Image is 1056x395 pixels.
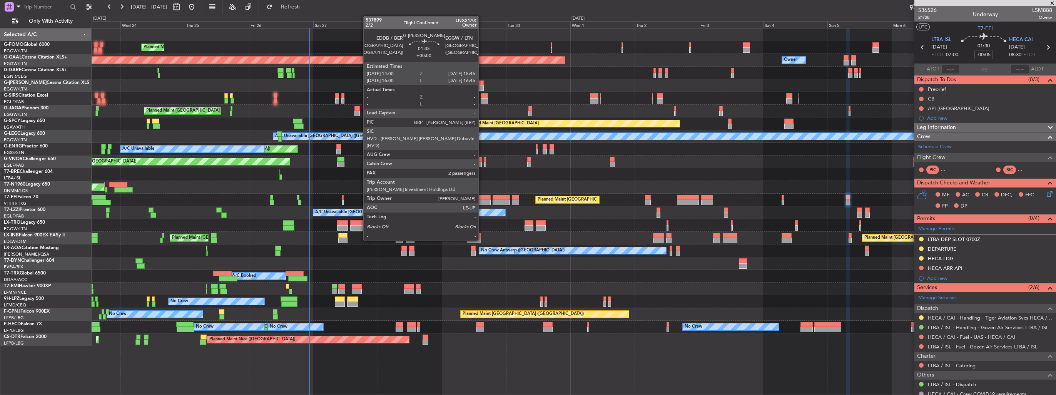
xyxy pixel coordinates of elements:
[4,213,24,219] a: EGLF/FAB
[4,328,24,333] a: LFPB/LBG
[4,322,21,326] span: F-HECD
[982,191,988,199] span: CR
[763,21,827,28] div: Sat 4
[1018,166,1035,173] div: - -
[131,3,167,10] span: [DATE] - [DATE]
[4,233,65,238] a: LX-INBFalcon 900EX EASy II
[973,10,998,18] div: Underway
[4,162,24,168] a: EGLF/FAB
[263,1,309,13] button: Refresh
[827,21,892,28] div: Sun 5
[4,61,27,67] a: EGGW/LTN
[4,106,48,110] a: G-JAGAPhenom 300
[4,277,27,283] a: DGAA/ACC
[1009,44,1025,51] span: [DATE]
[465,118,539,129] div: Planned Maint [GEOGRAPHIC_DATA]
[4,208,45,212] a: T7-LZZIPraetor 600
[4,315,24,321] a: LFPB/LBG
[4,112,27,117] a: EGGW/LTN
[315,207,440,218] div: A/C Unavailable [GEOGRAPHIC_DATA] ([GEOGRAPHIC_DATA])
[928,334,1015,340] a: HECA / CAI - Fuel - UAS - HECA / CAI
[927,65,939,73] span: ATOT
[917,214,935,223] span: Permits
[941,166,958,173] div: - -
[685,321,702,333] div: No Crew
[4,55,67,60] a: G-GAALCessna Citation XLS+
[1028,283,1039,291] span: (2/6)
[928,236,980,243] div: LTBA DEP SLOT 0700Z
[917,179,990,187] span: Dispatch Checks and Weather
[4,42,50,47] a: G-FOMOGlobal 6000
[4,48,27,54] a: EGGW/LTN
[928,246,956,252] div: DEPARTURE
[928,265,962,271] div: HECA ARR API
[928,381,976,388] a: LTBA / ISL - Dispatch
[931,36,951,44] span: LTBA ISL
[98,334,137,345] div: Planned Maint Sofia
[892,21,956,28] div: Mon 6
[398,219,520,231] div: Planned Maint [GEOGRAPHIC_DATA] ([GEOGRAPHIC_DATA])
[1025,191,1034,199] span: FFC
[4,119,45,123] a: G-SPCYLegacy 650
[4,201,27,206] a: VHHH/HKG
[414,92,535,104] div: Planned Maint [GEOGRAPHIC_DATA] ([GEOGRAPHIC_DATA])
[961,203,967,210] span: DP
[249,21,313,28] div: Fri 26
[4,309,20,314] span: F-GPNJ
[1028,75,1039,84] span: (0/3)
[635,21,699,28] div: Thu 2
[918,225,956,233] a: Manage Permits
[4,220,45,225] a: LX-TROLegacy 650
[917,75,956,84] span: Dispatch To-Dos
[917,352,936,361] span: Charter
[916,23,930,30] button: UTC
[571,15,585,22] div: [DATE]
[172,232,293,244] div: Planned Maint [GEOGRAPHIC_DATA] ([GEOGRAPHIC_DATA])
[23,1,68,13] input: Trip Number
[4,169,53,174] a: T7-BREChallenger 604
[120,21,185,28] div: Wed 24
[4,68,22,72] span: G-GARE
[699,21,763,28] div: Fri 3
[4,182,25,187] span: T7-N1960
[931,51,944,59] span: ETOT
[926,166,939,174] div: PIC
[4,80,47,85] span: G-[PERSON_NAME]
[977,42,990,50] span: 01:30
[4,68,67,72] a: G-GARECessna Citation XLS+
[918,6,937,14] span: 536526
[918,14,937,21] span: 21/28
[378,21,442,28] div: Sun 28
[4,220,20,225] span: LX-TRO
[4,137,27,143] a: EGGW/LTN
[8,15,84,27] button: Only With Activity
[4,271,20,276] span: T7-TRX
[917,123,956,132] span: Leg Information
[1009,36,1033,44] span: HECA CAI
[506,21,570,28] div: Tue 30
[4,195,38,199] a: T7-FFIFalcon 7X
[4,55,22,60] span: G-GAAL
[4,93,48,98] a: G-SIRSCitation Excel
[4,131,20,136] span: G-LEGC
[917,283,937,292] span: Services
[1023,51,1036,59] span: ELDT
[4,106,22,110] span: G-JAGA
[4,157,23,161] span: G-VNOR
[4,144,48,149] a: G-ENRGPraetor 600
[4,264,23,270] a: EVRA/RIX
[4,284,19,288] span: T7-EMI
[4,119,20,123] span: G-SPCY
[185,21,249,28] div: Thu 25
[170,296,188,307] div: No Crew
[4,93,18,98] span: G-SIRS
[4,340,24,346] a: LFPB/LBG
[1028,214,1039,222] span: (0/4)
[4,290,27,295] a: LFMN/NCE
[928,343,1038,350] a: LTBA / ISL - Fuel - Gozen Air Services LTBA / ISL
[275,131,400,142] div: A/C Unavailable [GEOGRAPHIC_DATA] ([GEOGRAPHIC_DATA])
[931,44,947,51] span: [DATE]
[4,157,56,161] a: G-VNORChallenger 650
[196,321,214,333] div: No Crew
[481,245,565,256] div: No Crew Antwerp ([GEOGRAPHIC_DATA])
